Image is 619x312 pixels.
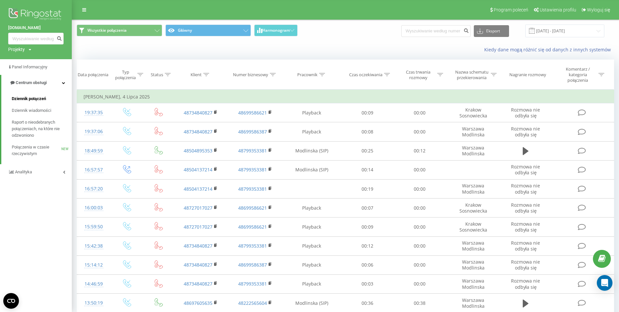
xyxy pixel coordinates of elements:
div: Status [151,72,163,78]
div: Nagranie rozmowy [509,72,546,78]
a: 48699586387 [238,129,267,135]
span: Dziennik połączeń [12,95,46,102]
span: Wszystkie połączenia [87,28,127,33]
span: Rozmowa nie odbyła się [511,221,540,233]
td: 00:00 [394,255,446,274]
a: 48727017027 [184,224,212,230]
div: Klient [191,72,202,78]
a: 48799353381 [238,281,267,287]
td: Modlinska (SIP) [282,141,341,160]
td: [PERSON_NAME], 4 Lipca 2025 [77,90,614,103]
span: Rozmowa nie odbyła się [511,164,540,176]
span: Wyloguj się [587,7,610,12]
td: 00:09 [341,217,394,236]
td: Warszawa Modlinska [446,255,501,274]
div: Pracownik [297,72,317,78]
a: 48222565604 [238,300,267,306]
button: Harmonogram [254,25,298,36]
a: 48734840827 [184,281,212,287]
td: 00:25 [341,141,394,160]
td: Playback [282,103,341,122]
a: Dziennik wiadomości [12,105,72,116]
button: Główny [165,25,251,36]
span: Ustawienia profilu [540,7,576,12]
div: 13:50:19 [84,297,104,309]
span: Rozmowa nie odbyła się [511,107,540,119]
td: 00:00 [394,103,446,122]
span: Rozmowa nie odbyła się [511,240,540,252]
span: Rozmowa nie odbyła się [511,126,540,138]
button: Eksport [474,25,509,37]
td: 00:00 [394,199,446,217]
td: 00:00 [394,236,446,255]
td: 00:06 [341,255,394,274]
a: 48799353381 [238,166,267,173]
div: 16:57:57 [84,164,104,176]
td: Warszawa Modlinska [446,141,501,160]
td: 00:00 [394,122,446,141]
div: Numer biznesowy [233,72,268,78]
a: 48734840827 [184,129,212,135]
div: 15:14:12 [84,259,104,271]
a: 48734840827 [184,243,212,249]
a: Raport o nieodebranych połączeniach, na które nie odzwoniono [12,116,72,141]
td: 00:00 [394,274,446,293]
a: 48504895353 [184,147,212,154]
a: 48699586621 [238,110,267,116]
div: 19:37:35 [84,106,104,119]
td: Krakow Sosnowiecka [446,217,501,236]
div: 15:59:50 [84,220,104,233]
a: 48504137214 [184,166,212,173]
div: Nazwa schematu przekierowania [454,69,489,80]
span: Rozmowa nie odbyła się [511,202,540,214]
span: Centrum obsługi [16,80,47,85]
a: 48699586387 [238,262,267,268]
td: 00:03 [341,274,394,293]
div: Czas trwania rozmowy [401,69,436,80]
a: 48799353381 [238,147,267,154]
a: 48699586621 [238,224,267,230]
div: 14:46:59 [84,278,104,290]
td: 00:19 [341,180,394,199]
a: 48734840827 [184,110,212,116]
td: 00:08 [341,122,394,141]
td: 00:12 [341,236,394,255]
span: Rozmowa nie odbyła się [511,278,540,290]
span: Rozmowa nie odbyła się [511,182,540,195]
a: 48727017027 [184,205,212,211]
a: Dziennik połączeń [12,93,72,105]
div: Typ połączenia [115,69,136,80]
div: 18:49:59 [84,145,104,157]
a: [DOMAIN_NAME] [8,25,64,31]
div: 15:42:38 [84,240,104,252]
td: Warszawa Modlinska [446,274,501,293]
td: Playback [282,236,341,255]
td: 00:14 [341,160,394,179]
td: Playback [282,217,341,236]
td: Playback [282,255,341,274]
td: 00:07 [341,199,394,217]
div: Data połączenia [78,72,108,78]
span: Rozmowa nie odbyła się [511,259,540,271]
div: 16:00:03 [84,201,104,214]
td: Warszawa Modlinska [446,236,501,255]
button: Open CMP widget [3,293,19,309]
td: 00:00 [394,160,446,179]
a: 48799353381 [238,186,267,192]
a: 48734840827 [184,262,212,268]
a: 48699586621 [238,205,267,211]
span: Harmonogram [262,28,290,33]
a: Centrum obsługi [1,75,72,91]
td: Krakow Sosnowiecka [446,103,501,122]
a: 48697605635 [184,300,212,306]
a: Połączenia w czasie rzeczywistymNEW [12,141,72,160]
a: 48504137214 [184,186,212,192]
span: Panel Informacyjny [12,64,47,69]
td: 00:00 [394,217,446,236]
span: Dziennik wiadomości [12,107,51,114]
input: Wyszukiwanie według numeru [8,33,64,44]
div: Czas oczekiwania [349,72,382,78]
td: Modlinska (SIP) [282,160,341,179]
td: 00:00 [394,180,446,199]
span: Połączenia w czasie rzeczywistym [12,144,61,157]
